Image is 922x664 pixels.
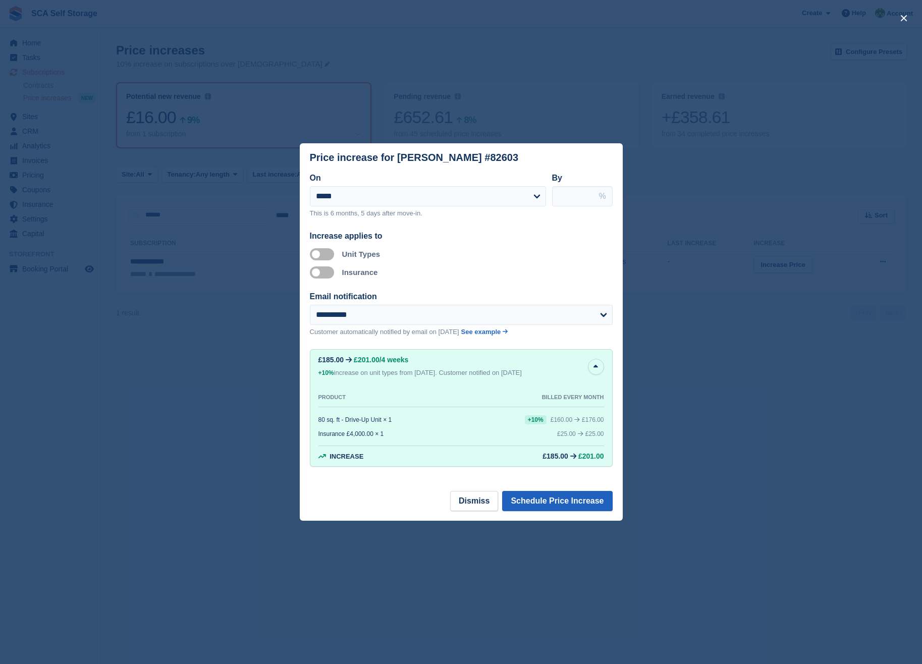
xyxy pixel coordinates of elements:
div: +10% [318,368,334,378]
span: increase on unit types from [DATE]. [318,369,437,376]
span: £201.00 [578,452,604,460]
div: Increase applies to [310,230,613,242]
label: Apply to unit types [310,253,338,255]
div: £25.00 [557,430,576,437]
div: Price increase for [PERSON_NAME] #82603 [310,152,519,163]
p: This is 6 months, 5 days after move-in. [310,208,546,218]
button: close [896,10,912,26]
button: Schedule Price Increase [502,491,612,511]
div: £160.00 [551,416,572,423]
div: 80 sq. ft - Drive-Up Unit × 1 [318,416,392,423]
a: See example [461,327,508,337]
div: £185.00 [543,452,568,460]
span: Customer notified on [DATE] [439,369,522,376]
div: £185.00 [318,356,344,364]
label: Unit Types [342,250,381,258]
div: Insurance £4,000.00 × 1 [318,430,384,437]
label: On [310,174,321,182]
span: £176.00 [582,416,604,423]
span: Increase [330,453,363,460]
label: Apply to insurance [310,271,338,273]
label: Insurance [342,268,378,276]
label: By [552,174,562,182]
div: PRODUCT [318,394,346,401]
span: See example [461,328,501,336]
span: /4 weeks [379,356,409,364]
p: Customer automatically notified by email on [DATE] [310,327,459,337]
button: Dismiss [450,491,498,511]
label: Email notification [310,292,377,301]
div: +10% [525,415,547,424]
span: £25.00 [585,430,604,437]
div: BILLED EVERY MONTH [542,394,604,401]
span: £201.00 [354,356,379,364]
